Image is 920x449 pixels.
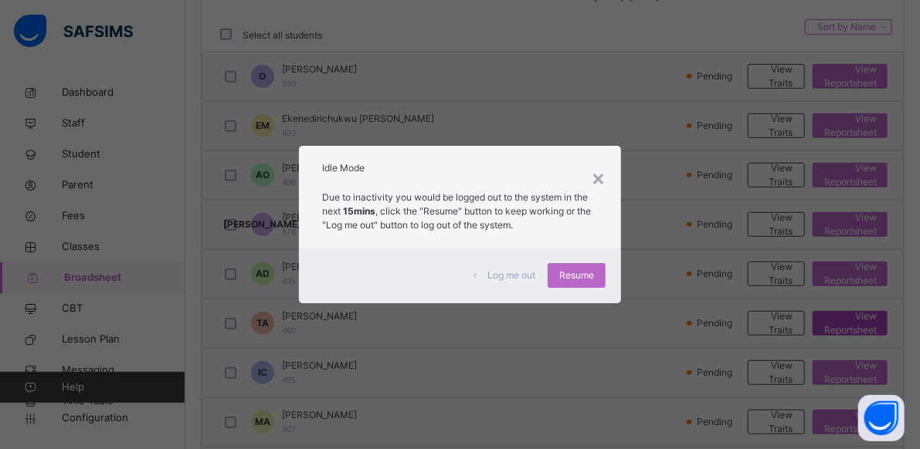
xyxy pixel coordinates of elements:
[559,268,594,282] span: Resume
[322,191,598,232] p: Due to inactivity you would be logged out to the system in the next , click the "Resume" button t...
[858,395,905,441] button: Open asap
[487,268,535,282] span: Log me out
[343,205,375,217] strong: 15mins
[322,161,598,175] h2: Idle Mode
[591,161,606,194] div: ×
